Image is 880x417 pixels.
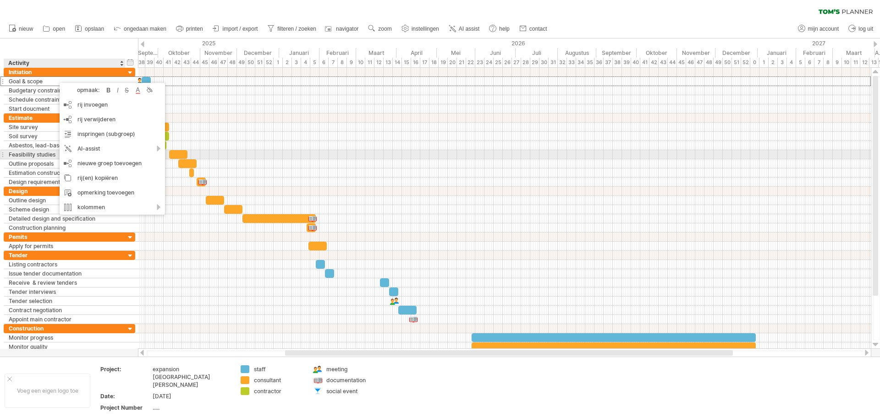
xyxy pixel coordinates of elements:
div: November 2025 [200,48,237,58]
a: opslaan [72,23,107,35]
span: printen [186,26,203,32]
div: ..... [153,404,230,412]
span: navigator [336,26,358,32]
div: Activity [8,59,120,68]
span: opslaan [85,26,104,32]
div: Initiation [9,68,121,76]
div: 35 [585,58,594,67]
div: 2026 [279,38,758,48]
div: 2 [283,58,292,67]
div: 4 [301,58,310,67]
div: contractor [254,387,304,395]
div: 49 [237,58,246,67]
div: 42 [649,58,659,67]
div: 46 [209,58,219,67]
div: 16 [411,58,420,67]
div: 9 [833,58,842,67]
a: help [487,23,512,35]
div: 19 [439,58,448,67]
div: Design [9,187,121,195]
div: rij invoegen [60,97,165,112]
span: help [499,26,510,32]
div: 46 [686,58,695,67]
div: September 2026 [596,48,637,58]
div: Juli 2026 [516,48,558,58]
div: Project: [100,365,151,373]
div: 36 [594,58,604,67]
div: 6 [319,58,329,67]
div: 43 [182,58,191,67]
div: Februari 2026 [319,48,356,58]
div: 52 [264,58,274,67]
div: 6 [805,58,814,67]
div: 42 [173,58,182,67]
div: 14 [393,58,402,67]
div: 48 [704,58,714,67]
div: September 2025 [118,48,158,58]
div: social event [326,387,376,395]
div: 51 [255,58,264,67]
div: 21 [457,58,466,67]
div: Tender interviews [9,287,121,296]
div: 37 [604,58,613,67]
div: 22 [466,58,475,67]
div: Contract negotiation [9,306,121,314]
div: 24 [484,58,494,67]
span: ongedaan maken [124,26,166,32]
div: 13 [384,58,393,67]
div: 25 [494,58,503,67]
div: Construction [9,324,121,333]
div: 23 [475,58,484,67]
div: 40 [154,58,164,67]
a: ongedaan maken [111,23,169,35]
div: 2 [769,58,778,67]
div: Maart 2026 [356,48,396,58]
div: 12 [374,58,384,67]
div: 27 [512,58,521,67]
div: 13 [869,58,879,67]
span: log uit [858,26,873,32]
div: 52 [741,58,750,67]
div: 9 [347,58,356,67]
div: kolommen [60,200,165,215]
div: staff [254,365,304,373]
div: 20 [448,58,457,67]
div: meeting [326,365,376,373]
div: Scheme design [9,205,121,214]
div: Mei 2026 [437,48,475,58]
span: filteren / zoeken [277,26,316,32]
div: consultant [254,376,304,384]
a: AI assist [446,23,482,35]
div: 32 [558,58,567,67]
a: log uit [846,23,876,35]
div: 18 [429,58,439,67]
span: contact [529,26,547,32]
div: 17 [420,58,429,67]
div: November 2026 [677,48,715,58]
a: zoom [366,23,394,35]
div: Maart 2027 [833,48,875,58]
div: Oktober 2026 [637,48,677,58]
div: 31 [549,58,558,67]
a: filteren / zoeken [265,23,319,35]
a: nieuw [6,23,36,35]
div: 1 [274,58,283,67]
span: rij verwijderen [77,116,115,123]
div: expansion [GEOGRAPHIC_DATA][PERSON_NAME] [153,365,230,389]
div: 38 [136,58,145,67]
div: 3 [778,58,787,67]
div: Soil survey [9,132,121,141]
div: 5 [796,58,805,67]
div: 50 [246,58,255,67]
div: 51 [732,58,741,67]
div: 47 [219,58,228,67]
span: import / export [223,26,258,32]
div: Outline design [9,196,121,205]
div: opmaak: [63,87,104,93]
div: Receive & review tenders [9,278,121,287]
div: Monitor progress [9,333,121,342]
div: 12 [860,58,869,67]
div: 10 [356,58,365,67]
div: 10 [842,58,851,67]
div: Juni 2026 [475,48,516,58]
